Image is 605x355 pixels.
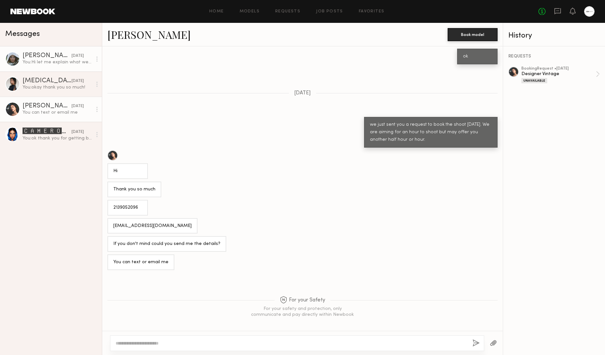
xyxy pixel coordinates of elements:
[113,186,155,193] div: Thank you so much
[113,222,192,230] div: [EMAIL_ADDRESS][DOMAIN_NAME]
[113,204,142,212] div: 2139052096
[23,84,92,90] div: You: okay thank you so much!
[521,71,596,77] div: Designer Vintage
[72,103,84,109] div: [DATE]
[448,28,498,41] button: Book model
[370,121,492,144] div: we just sent you a request to book the shoot [DATE]. We are aiming for an hour to shoot but may o...
[209,9,224,14] a: Home
[113,240,220,248] div: If you don't mind could you send me the details?
[23,78,72,84] div: [MEDICAL_DATA][PERSON_NAME]
[23,103,72,109] div: [PERSON_NAME]
[113,168,142,175] div: Hi
[23,53,72,59] div: [PERSON_NAME]
[23,59,92,65] div: You: Hi let me explain what we're looking for. we would like Instagram and TikTok content that yo...
[275,9,300,14] a: Requests
[508,54,600,59] div: REQUESTS
[521,67,596,71] div: booking Request • [DATE]
[113,259,168,266] div: You can text or email me
[250,306,355,318] div: For your safety and protection, only communicate and pay directly within Newbook
[240,9,260,14] a: Models
[508,32,600,40] div: History
[280,296,325,304] span: For your Safety
[72,78,84,84] div: [DATE]
[107,27,191,41] a: [PERSON_NAME]
[72,129,84,135] div: [DATE]
[72,53,84,59] div: [DATE]
[359,9,385,14] a: Favorites
[23,135,92,141] div: You: ok thank you for getting back to [GEOGRAPHIC_DATA]. If we decide to move the shoot date we m...
[294,90,311,96] span: [DATE]
[5,30,40,38] span: Messages
[521,67,600,83] a: bookingRequest •[DATE]Designer VintageUnavailable
[448,31,498,37] a: Book model
[23,109,92,116] div: You can text or email me
[316,9,343,14] a: Job Posts
[463,53,492,60] div: ok
[23,127,72,135] div: 🅲🅰🅼🅴🆁🅾🅽 🆂.
[521,78,547,83] div: Unavailable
